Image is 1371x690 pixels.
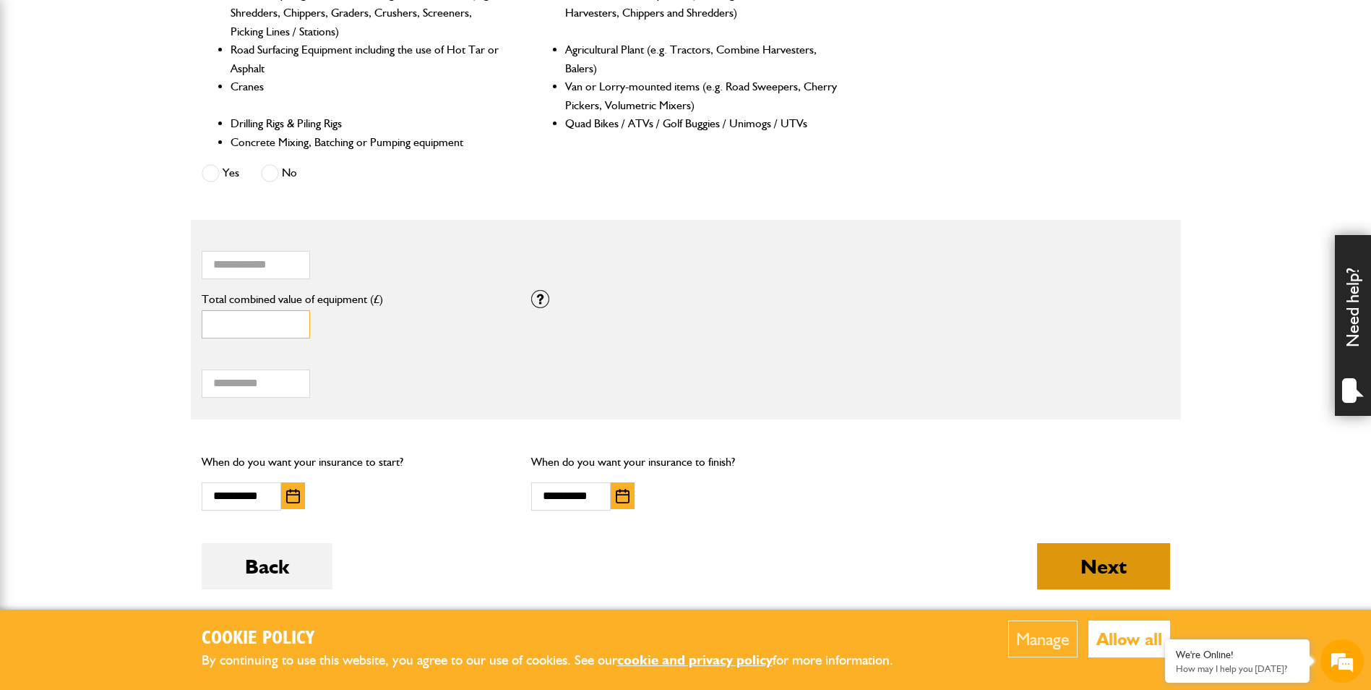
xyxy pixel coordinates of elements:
[19,176,264,208] input: Enter your email address
[75,81,243,100] div: Chat with us now
[565,114,839,133] li: Quad Bikes / ATVs / Golf Buggies / Unimogs / UTVs
[25,80,61,101] img: d_20077148190_company_1631870298795_20077148190
[202,164,239,182] label: Yes
[231,77,504,114] li: Cranes
[1176,649,1299,661] div: We're Online!
[565,77,839,114] li: Van or Lorry-mounted items (e.g. Road Sweepers, Cherry Pickers, Volumetric Mixers)
[286,489,300,503] img: Choose date
[1088,621,1170,657] button: Allow all
[197,446,262,465] em: Start Chat
[1176,663,1299,674] p: How may I help you today?
[19,134,264,166] input: Enter your last name
[616,489,629,503] img: Choose date
[231,114,504,133] li: Drilling Rigs & Piling Rigs
[202,294,510,305] label: Total combined value of equipment (£)
[1008,621,1078,657] button: Manage
[565,41,839,77] li: Agricultural Plant (e.g. Tractors, Combine Harvesters, Balers)
[231,41,504,77] li: Road Surfacing Equipment including the use of Hot Tar or Asphalt
[617,652,773,668] a: cookie and privacy policy
[261,164,297,182] label: No
[531,453,840,472] p: When do you want your insurance to finish?
[1335,235,1371,416] div: Need help?
[19,219,264,251] input: Enter your phone number
[231,133,504,152] li: Concrete Mixing, Batching or Pumping equipment
[202,628,917,650] h2: Cookie Policy
[202,649,917,672] p: By continuing to use this website, you agree to our use of cookies. See our for more information.
[202,543,332,589] button: Back
[237,7,272,42] div: Minimize live chat window
[19,262,264,433] textarea: Type your message and hit 'Enter'
[1037,543,1170,589] button: Next
[202,453,510,472] p: When do you want your insurance to start?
